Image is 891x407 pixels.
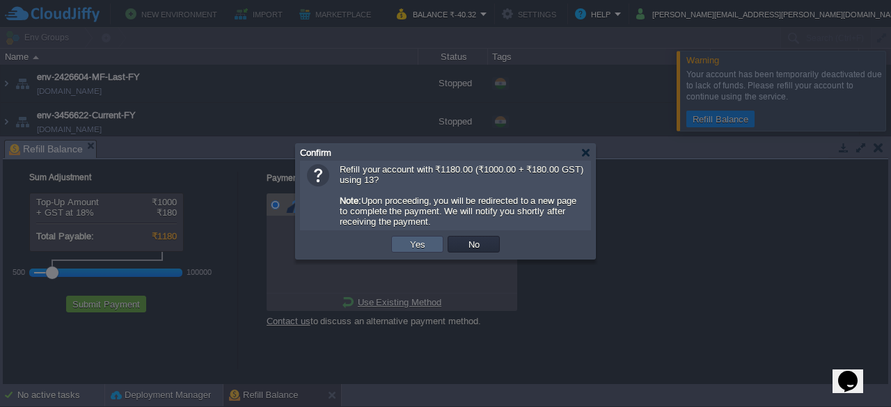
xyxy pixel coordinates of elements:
[833,351,877,393] iframe: chat widget
[300,147,331,158] span: Confirm
[464,238,484,250] button: No
[340,195,361,206] b: Note:
[340,164,583,227] span: Refill your account with ₹1180.00 (₹1000.00 + ₹180.00 GST) using 13? Upon proceeding, you will be...
[406,238,429,250] button: Yes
